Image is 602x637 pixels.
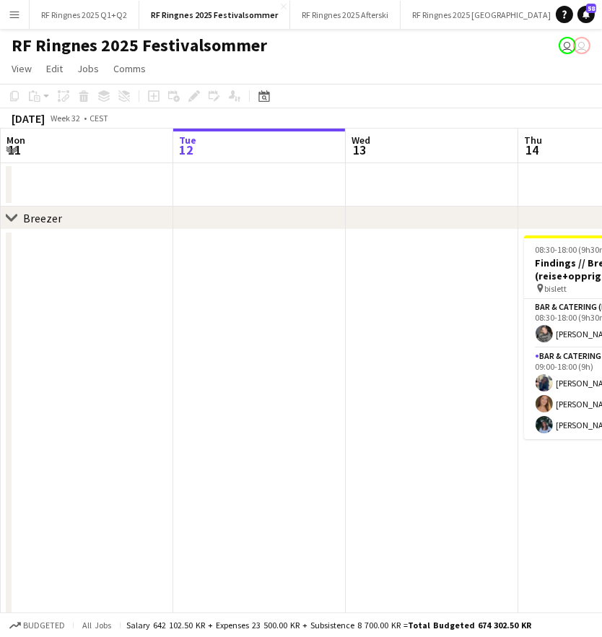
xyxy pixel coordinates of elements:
[139,1,290,29] button: RF Ringnes 2025 Festivalsommer
[559,37,576,54] app-user-avatar: Wilmer Borgnes
[77,62,99,75] span: Jobs
[349,142,370,158] span: 13
[90,113,108,123] div: CEST
[4,142,25,158] span: 11
[30,1,139,29] button: RF Ringnes 2025 Q1+Q2
[7,617,67,633] button: Budgeted
[179,134,196,147] span: Tue
[586,4,596,13] span: 58
[524,134,542,147] span: Thu
[46,62,63,75] span: Edit
[40,59,69,78] a: Edit
[12,35,267,56] h1: RF Ringnes 2025 Festivalsommer
[48,113,84,123] span: Week 32
[113,62,146,75] span: Comms
[545,283,567,294] span: bislett
[290,1,401,29] button: RF Ringnes 2025 Afterski
[522,142,542,158] span: 14
[573,37,590,54] app-user-avatar: Mille Berger
[108,59,152,78] a: Comms
[23,211,62,225] div: Breezer
[6,134,25,147] span: Mon
[71,59,105,78] a: Jobs
[577,6,595,23] a: 58
[401,1,592,29] button: RF Ringnes 2025 [GEOGRAPHIC_DATA] on-tour
[177,142,196,158] span: 12
[12,111,45,126] div: [DATE]
[352,134,370,147] span: Wed
[79,620,114,630] span: All jobs
[12,62,32,75] span: View
[408,620,531,630] span: Total Budgeted 674 302.50 KR
[6,59,38,78] a: View
[126,620,531,630] div: Salary 642 102.50 KR + Expenses 23 500.00 KR + Subsistence 8 700.00 KR =
[23,620,65,630] span: Budgeted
